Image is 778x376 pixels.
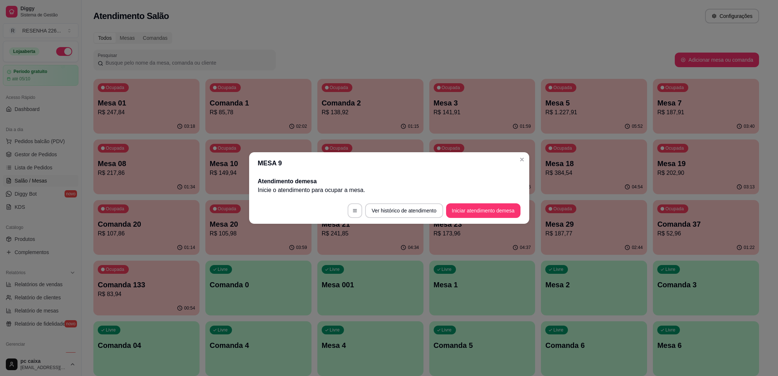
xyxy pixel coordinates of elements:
h2: Atendimento de mesa [258,177,520,186]
button: Close [516,154,528,165]
button: Iniciar atendimento demesa [446,203,520,218]
button: Ver histórico de atendimento [365,203,443,218]
p: Inicie o atendimento para ocupar a mesa . [258,186,520,195]
header: MESA 9 [249,152,529,174]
